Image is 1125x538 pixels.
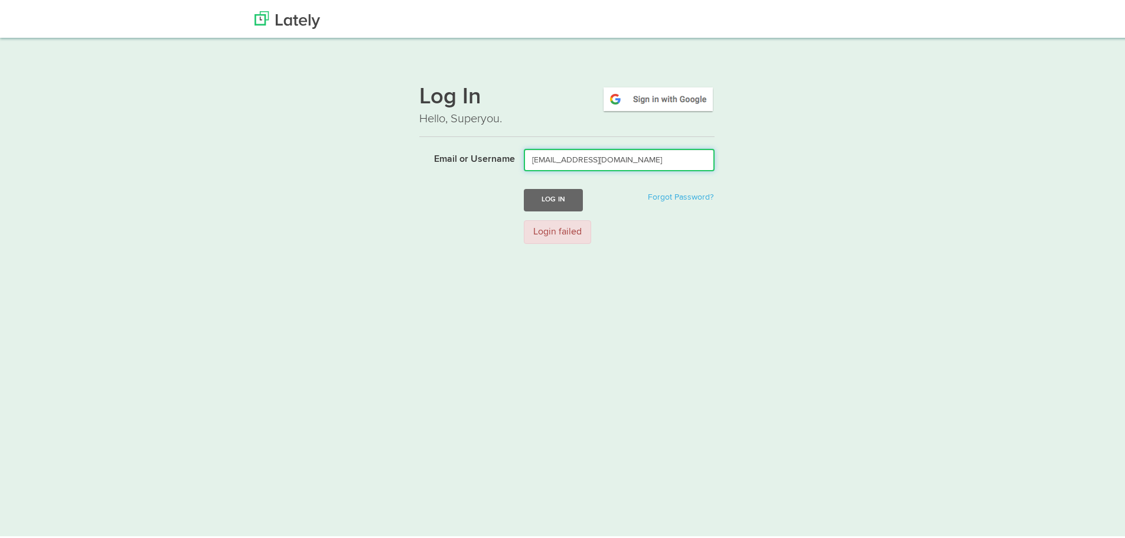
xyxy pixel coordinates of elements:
[648,191,713,199] a: Forgot Password?
[255,9,320,27] img: Lately
[524,218,591,242] div: Login failed
[419,108,715,125] p: Hello, Superyou.
[524,146,715,169] input: Email or Username
[602,83,715,110] img: google-signin.png
[410,146,515,164] label: Email or Username
[524,187,583,208] button: Log In
[419,83,715,108] h1: Log In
